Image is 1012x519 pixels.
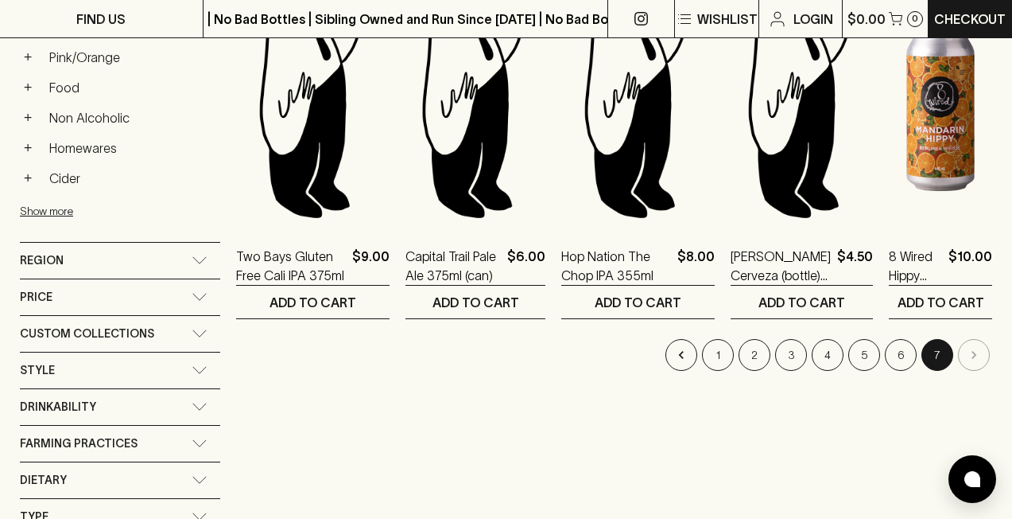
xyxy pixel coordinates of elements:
button: ADD TO CART [405,286,545,318]
button: ADD TO CART [561,286,715,318]
p: $9.00 [352,247,390,285]
div: Style [20,353,220,388]
button: Go to page 1 [702,339,734,371]
p: $0.00 [847,10,886,29]
button: Go to page 2 [739,339,770,371]
p: ADD TO CART [432,293,519,312]
p: ADD TO CART [898,293,984,312]
div: Farming Practices [20,426,220,462]
button: Go to page 6 [885,339,917,371]
a: Cider [42,165,220,192]
span: Custom Collections [20,324,154,344]
a: Two Bays Gluten Free Cali IPA 375ml [236,247,346,285]
a: 8 Wired Hippy Mandarin [889,247,942,285]
p: $4.50 [837,247,873,285]
div: Drinkability [20,389,220,425]
button: ADD TO CART [731,286,873,318]
button: + [20,140,36,156]
div: Price [20,279,220,315]
a: Homewares [42,135,220,162]
div: Dietary [20,462,220,498]
a: Food [42,74,220,101]
span: Dietary [20,470,67,490]
span: Price [20,287,52,307]
nav: pagination navigation [236,339,992,371]
img: bubble-icon [964,471,980,487]
a: Pink/Orange [42,44,220,71]
p: FIND US [76,10,126,29]
a: [PERSON_NAME] Cerveza (bottle) 355ml [731,247,831,285]
p: $6.00 [507,247,545,285]
button: + [20,170,36,186]
span: Farming Practices [20,434,138,454]
button: + [20,49,36,65]
a: Hop Nation The Chop IPA 355ml [561,247,671,285]
button: Go to page 4 [812,339,843,371]
div: Custom Collections [20,316,220,352]
span: Region [20,251,64,271]
button: ADD TO CART [889,286,992,318]
div: Region [20,243,220,279]
button: Show more [20,195,228,228]
p: ADD TO CART [758,293,845,312]
a: Capital Trail Pale Ale 375ml (can) [405,247,501,285]
p: $10.00 [948,247,992,285]
span: Drinkability [20,397,96,417]
p: Login [793,10,833,29]
a: Non Alcoholic [42,104,220,131]
p: Checkout [934,10,1006,29]
button: Go to page 5 [848,339,880,371]
p: Wishlist [697,10,758,29]
button: + [20,110,36,126]
span: Style [20,361,55,380]
button: + [20,80,36,96]
p: ADD TO CART [269,293,356,312]
p: $8.00 [677,247,715,285]
p: ADD TO CART [595,293,681,312]
button: page 7 [921,339,953,371]
button: Go to page 3 [775,339,807,371]
button: Go to previous page [665,339,697,371]
p: 0 [912,14,918,23]
button: ADD TO CART [236,286,390,318]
